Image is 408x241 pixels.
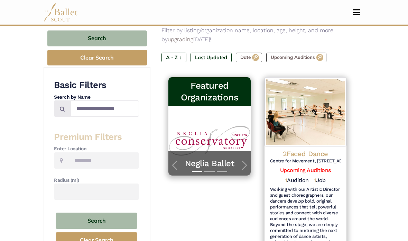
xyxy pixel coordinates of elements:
label: Upcoming Auditions [266,53,326,62]
button: Slide 3 [217,168,227,176]
h5: Job [314,177,326,184]
h4: Search by Name [54,94,139,101]
h4: 2Faced Dance [270,149,341,158]
button: Search [56,213,137,229]
p: Filter by listing/organization name, location, age, height, and more by [DATE]! [161,26,353,44]
button: Toggle navigation [348,9,364,16]
label: Date [236,53,262,62]
label: A - Z ↓ [161,53,186,62]
button: Search [47,30,147,47]
a: Upcoming Auditions [280,167,331,173]
button: Slide 1 [192,168,202,176]
h3: Featured Organizations [174,80,245,103]
h3: Basic Filters [54,79,139,91]
h4: Radius (mi) [54,177,139,184]
img: Logo [265,77,346,146]
label: Last Updated [191,53,232,62]
a: upgrading [168,36,193,43]
input: Search by names... [71,100,139,117]
h6: Centre for Movement, [STREET_ADDRESS] [270,158,341,164]
span: 1 [314,177,316,184]
button: Clear Search [47,50,147,65]
input: Location [68,152,139,169]
h3: Premium Filters [54,131,139,143]
button: Slide 2 [204,168,215,176]
h5: Audition [285,177,309,184]
h4: Enter Location [54,145,139,152]
span: 1 [285,177,287,184]
a: Neglia Ballet [175,158,243,169]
